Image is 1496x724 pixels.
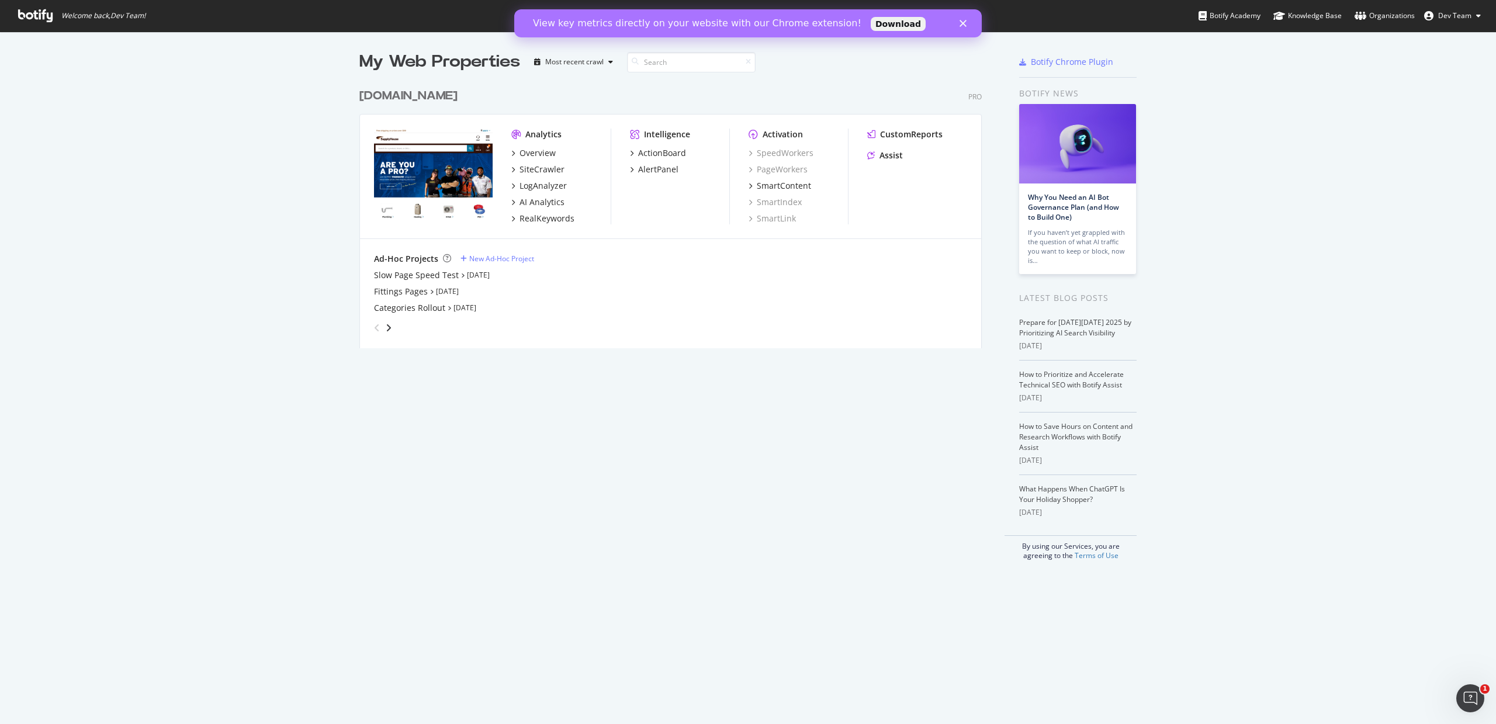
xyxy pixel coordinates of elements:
[511,213,574,224] a: RealKeywords
[436,286,459,296] a: [DATE]
[968,92,982,102] div: Pro
[374,269,459,281] a: Slow Page Speed Test
[529,53,618,71] button: Most recent crawl
[1019,317,1131,338] a: Prepare for [DATE][DATE] 2025 by Prioritizing AI Search Visibility
[1028,192,1119,222] a: Why You Need an AI Bot Governance Plan (and How to Build One)
[1019,455,1137,466] div: [DATE]
[511,147,556,159] a: Overview
[369,318,385,337] div: angle-left
[520,180,567,192] div: LogAnalyzer
[511,180,567,192] a: LogAnalyzer
[514,9,982,37] iframe: Intercom live chat banner
[749,180,811,192] a: SmartContent
[867,129,943,140] a: CustomReports
[511,164,565,175] a: SiteCrawler
[359,50,520,74] div: My Web Properties
[1031,56,1113,68] div: Botify Chrome Plugin
[1438,11,1471,20] span: Dev Team
[1019,369,1124,390] a: How to Prioritize and Accelerate Technical SEO with Botify Assist
[630,164,678,175] a: AlertPanel
[1019,393,1137,403] div: [DATE]
[511,196,565,208] a: AI Analytics
[359,88,462,105] a: [DOMAIN_NAME]
[1028,228,1127,265] div: If you haven’t yet grappled with the question of what AI traffic you want to keep or block, now is…
[374,129,493,223] img: www.supplyhouse.com
[749,196,802,208] a: SmartIndex
[1019,421,1133,452] a: How to Save Hours on Content and Research Workflows with Botify Assist
[453,303,476,313] a: [DATE]
[638,147,686,159] div: ActionBoard
[1019,87,1137,100] div: Botify news
[1019,56,1113,68] a: Botify Chrome Plugin
[627,52,756,72] input: Search
[1480,684,1490,694] span: 1
[520,213,574,224] div: RealKeywords
[520,164,565,175] div: SiteCrawler
[520,196,565,208] div: AI Analytics
[749,147,813,159] a: SpeedWorkers
[1456,684,1484,712] iframe: Intercom live chat
[757,180,811,192] div: SmartContent
[460,254,534,264] a: New Ad-Hoc Project
[1019,104,1136,183] img: Why You Need an AI Bot Governance Plan (and How to Build One)
[1355,10,1415,22] div: Organizations
[1019,484,1125,504] a: What Happens When ChatGPT Is Your Holiday Shopper?
[1273,10,1342,22] div: Knowledge Base
[638,164,678,175] div: AlertPanel
[374,302,445,314] a: Categories Rollout
[879,150,903,161] div: Assist
[644,129,690,140] div: Intelligence
[1199,10,1260,22] div: Botify Academy
[467,270,490,280] a: [DATE]
[1019,507,1137,518] div: [DATE]
[749,164,808,175] a: PageWorkers
[374,286,428,297] a: Fittings Pages
[1075,550,1118,560] a: Terms of Use
[359,74,991,348] div: grid
[359,88,458,105] div: [DOMAIN_NAME]
[1019,341,1137,351] div: [DATE]
[1019,292,1137,304] div: Latest Blog Posts
[867,150,903,161] a: Assist
[545,58,604,65] div: Most recent crawl
[763,129,803,140] div: Activation
[374,253,438,265] div: Ad-Hoc Projects
[61,11,146,20] span: Welcome back, Dev Team !
[525,129,562,140] div: Analytics
[630,147,686,159] a: ActionBoard
[880,129,943,140] div: CustomReports
[1415,6,1490,25] button: Dev Team
[1005,535,1137,560] div: By using our Services, you are agreeing to the
[520,147,556,159] div: Overview
[385,322,393,334] div: angle-right
[749,213,796,224] a: SmartLink
[469,254,534,264] div: New Ad-Hoc Project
